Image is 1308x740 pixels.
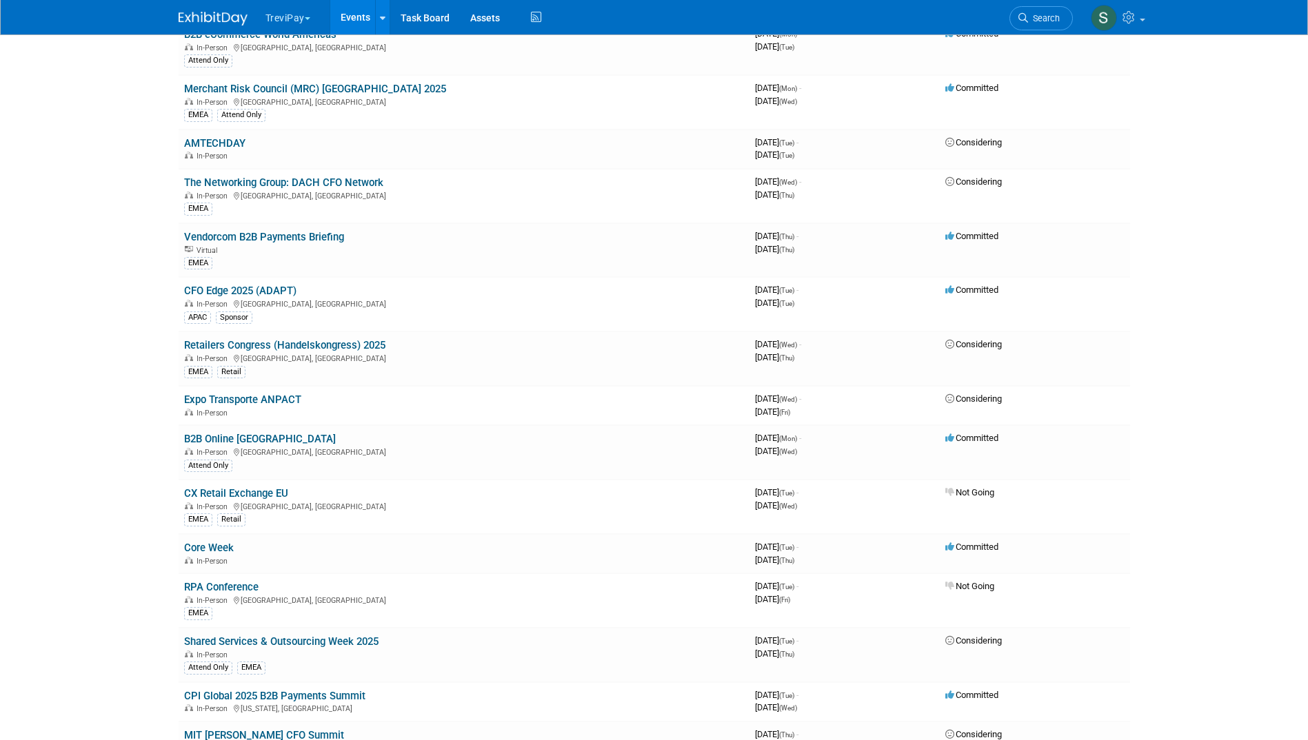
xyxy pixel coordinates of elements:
[755,176,801,187] span: [DATE]
[779,246,794,254] span: (Thu)
[197,502,232,511] span: In-Person
[779,395,797,403] span: (Wed)
[197,409,232,418] span: In-Person
[197,98,232,107] span: In-Person
[755,581,798,591] span: [DATE]
[1091,5,1117,31] img: Santiago de la Lama
[184,257,212,269] div: EMEA
[184,96,744,107] div: [GEOGRAPHIC_DATA], [GEOGRAPHIC_DATA]
[779,489,794,497] span: (Tue)
[779,287,794,294] span: (Tue)
[779,583,794,590] span: (Tue)
[184,542,234,554] a: Core Week
[779,502,797,510] span: (Wed)
[779,85,797,92] span: (Mon)
[755,41,794,52] span: [DATE]
[197,650,232,659] span: In-Person
[796,487,798,497] span: -
[184,433,336,445] a: B2B Online [GEOGRAPHIC_DATA]
[796,285,798,295] span: -
[755,446,797,456] span: [DATE]
[799,339,801,349] span: -
[779,692,794,699] span: (Tue)
[1028,13,1060,23] span: Search
[779,435,797,442] span: (Mon)
[184,607,212,619] div: EMEA
[796,231,798,241] span: -
[217,513,245,526] div: Retail
[755,487,798,497] span: [DATE]
[779,448,797,455] span: (Wed)
[799,393,801,404] span: -
[179,12,248,25] img: ExhibitDay
[779,192,794,199] span: (Thu)
[185,704,193,711] img: In-Person Event
[779,731,794,739] span: (Thu)
[779,152,794,159] span: (Tue)
[799,83,801,93] span: -
[945,729,1002,739] span: Considering
[945,393,1002,404] span: Considering
[755,231,798,241] span: [DATE]
[197,246,221,255] span: Virtual
[755,285,798,295] span: [DATE]
[779,637,794,645] span: (Tue)
[185,152,193,158] img: In-Person Event
[184,702,744,713] div: [US_STATE], [GEOGRAPHIC_DATA]
[185,557,193,564] img: In-Person Event
[796,690,798,700] span: -
[755,729,798,739] span: [DATE]
[945,542,998,552] span: Committed
[185,448,193,455] img: In-Person Event
[755,83,801,93] span: [DATE]
[755,393,801,404] span: [DATE]
[779,354,794,362] span: (Thu)
[779,409,790,416] span: (Fri)
[755,594,790,604] span: [DATE]
[184,352,744,363] div: [GEOGRAPHIC_DATA], [GEOGRAPHIC_DATA]
[184,203,212,215] div: EMEA
[779,650,794,658] span: (Thu)
[184,231,344,243] a: Vendorcom B2B Payments Briefing
[945,83,998,93] span: Committed
[796,137,798,147] span: -
[185,43,193,50] img: In-Person Event
[184,109,212,121] div: EMEA
[779,596,790,604] span: (Fri)
[755,542,798,552] span: [DATE]
[779,341,797,349] span: (Wed)
[185,192,193,198] img: In-Person Event
[184,298,744,309] div: [GEOGRAPHIC_DATA], [GEOGRAPHIC_DATA]
[755,298,794,308] span: [DATE]
[945,487,994,497] span: Not Going
[184,339,385,351] a: Retailers Congress (Handelskongress) 2025
[755,244,794,254] span: [DATE]
[945,285,998,295] span: Committed
[799,433,801,443] span: -
[755,96,797,106] span: [DATE]
[755,189,794,200] span: [DATE]
[184,366,212,378] div: EMEA
[755,150,794,160] span: [DATE]
[779,544,794,551] span: (Tue)
[945,635,1002,646] span: Considering
[217,366,245,378] div: Retail
[755,690,798,700] span: [DATE]
[184,500,744,511] div: [GEOGRAPHIC_DATA], [GEOGRAPHIC_DATA]
[184,311,211,324] div: APAC
[755,702,797,712] span: [DATE]
[779,557,794,564] span: (Thu)
[755,648,794,659] span: [DATE]
[755,137,798,147] span: [DATE]
[945,176,1002,187] span: Considering
[184,460,232,472] div: Attend Only
[184,661,232,674] div: Attend Only
[184,513,212,526] div: EMEA
[197,354,232,363] span: In-Person
[185,300,193,307] img: In-Person Event
[185,502,193,509] img: In-Person Event
[796,542,798,552] span: -
[197,448,232,457] span: In-Person
[779,704,797,712] span: (Wed)
[184,594,744,605] div: [GEOGRAPHIC_DATA], [GEOGRAPHIC_DATA]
